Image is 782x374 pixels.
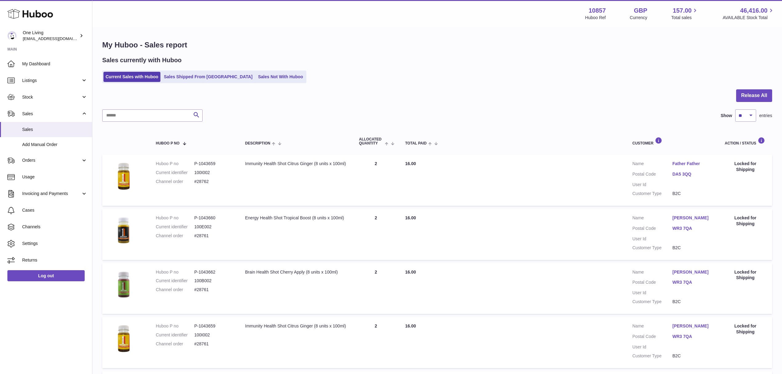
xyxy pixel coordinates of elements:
dt: Huboo P no [156,161,194,167]
span: ALLOCATED Quantity [359,137,383,145]
div: Action / Status [725,137,766,145]
h2: Sales currently with Huboo [102,56,182,64]
dt: Name [632,323,672,331]
dt: Huboo P no [156,323,194,329]
dt: Huboo P no [156,269,194,275]
dd: P-1043662 [194,269,233,275]
span: 46,416.00 [740,6,768,15]
span: Cases [22,207,87,213]
dt: User Id [632,344,672,350]
a: 46,416.00 AVAILABLE Stock Total [723,6,775,21]
dd: P-1043659 [194,161,233,167]
a: WR3 7QA [672,334,712,339]
div: Locked for Shipping [725,323,766,335]
img: 1746113357.jpg [108,323,139,354]
dt: Current identifier [156,332,194,338]
div: Brain Health Shot Cherry Apply (8 units x 100ml) [245,269,347,275]
button: Release All [736,89,772,102]
span: 16.00 [405,161,416,166]
div: Immunity Health Shot Citrus Ginger (8 units x 100ml) [245,323,347,329]
a: [PERSON_NAME] [672,323,712,329]
dd: B2C [672,353,712,359]
span: AVAILABLE Stock Total [723,15,775,21]
span: 16.00 [405,215,416,220]
img: 1746113820.jpg [108,269,139,300]
dd: #28761 [194,287,233,293]
span: 16.00 [405,270,416,274]
dd: P-1043660 [194,215,233,221]
dd: #28761 [194,233,233,239]
span: Invoicing and Payments [22,191,81,197]
span: 157.00 [673,6,691,15]
span: Description [245,141,270,145]
dt: Postal Code [632,171,672,179]
span: entries [759,113,772,119]
span: Orders [22,157,81,163]
td: 2 [353,317,399,368]
strong: GBP [634,6,647,15]
a: Father Father [672,161,712,167]
dt: Channel order [156,341,194,347]
a: Sales Shipped From [GEOGRAPHIC_DATA] [162,72,255,82]
dd: 100E002 [194,224,233,230]
dd: B2C [672,299,712,305]
span: [EMAIL_ADDRESS][DOMAIN_NAME] [23,36,91,41]
span: Total paid [405,141,427,145]
h1: My Huboo - Sales report [102,40,772,50]
span: Add Manual Order [22,142,87,148]
div: Locked for Shipping [725,269,766,281]
span: Settings [22,241,87,246]
span: Usage [22,174,87,180]
span: Sales [22,127,87,132]
dt: User Id [632,290,672,296]
div: Locked for Shipping [725,161,766,173]
div: Immunity Health Shot Citrus Ginger (8 units x 100ml) [245,161,347,167]
a: [PERSON_NAME] [672,269,712,275]
dt: Current identifier [156,224,194,230]
dt: User Id [632,236,672,242]
div: Locked for Shipping [725,215,766,227]
img: 1746113357.jpg [108,161,139,192]
img: internalAdmin-10857@internal.huboo.com [7,31,17,40]
img: 1746113565.jpg [108,215,139,246]
dd: 100B002 [194,278,233,284]
dt: Channel order [156,233,194,239]
dt: Customer Type [632,245,672,251]
strong: 10857 [589,6,606,15]
span: Channels [22,224,87,230]
span: Stock [22,94,81,100]
div: One Living [23,30,78,42]
dd: B2C [672,245,712,251]
div: Currency [630,15,647,21]
dt: Postal Code [632,226,672,233]
dt: Channel order [156,287,194,293]
a: [PERSON_NAME] [672,215,712,221]
span: Returns [22,257,87,263]
div: Huboo Ref [585,15,606,21]
dd: 100I002 [194,332,233,338]
dt: Postal Code [632,279,672,287]
dt: Customer Type [632,353,672,359]
span: My Dashboard [22,61,87,67]
td: 2 [353,263,399,314]
td: 2 [353,155,399,206]
dt: User Id [632,182,672,188]
a: Sales Not With Huboo [256,72,305,82]
td: 2 [353,209,399,260]
a: WR3 7QA [672,226,712,231]
a: Log out [7,270,85,281]
dd: #28762 [194,179,233,185]
span: 16.00 [405,323,416,328]
label: Show [721,113,732,119]
a: 157.00 Total sales [671,6,699,21]
dd: B2C [672,191,712,197]
dt: Name [632,215,672,222]
div: Energy Health Shot Tropical Boost (8 units x 100ml) [245,215,347,221]
dt: Current identifier [156,278,194,284]
a: Current Sales with Huboo [103,72,160,82]
span: Huboo P no [156,141,179,145]
span: Listings [22,78,81,83]
dt: Customer Type [632,299,672,305]
dd: #28761 [194,341,233,347]
dt: Postal Code [632,334,672,341]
